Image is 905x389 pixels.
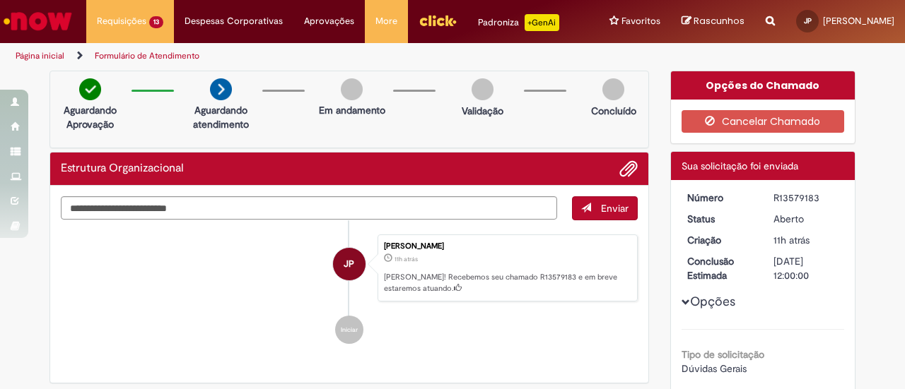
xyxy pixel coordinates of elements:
img: img-circle-grey.png [341,78,363,100]
div: R13579183 [773,191,839,205]
dt: Status [677,212,764,226]
h2: Estrutura Organizacional Histórico de tíquete [61,162,184,175]
p: Aguardando atendimento [187,103,255,131]
div: [PERSON_NAME] [384,242,630,251]
p: +GenAi [525,14,559,31]
a: Rascunhos [682,15,745,28]
div: 29/09/2025 22:55:40 [773,233,839,247]
span: 11h atrás [773,234,810,246]
span: JP [344,247,354,281]
textarea: Digite sua mensagem aqui... [61,196,557,220]
img: check-circle-green.png [79,78,101,100]
span: Aprovações [304,14,354,28]
span: Rascunhos [694,14,745,28]
button: Adicionar anexos [619,160,638,178]
ul: Histórico de tíquete [61,220,638,359]
dt: Criação [677,233,764,247]
button: Cancelar Chamado [682,110,845,133]
span: Sua solicitação foi enviada [682,160,798,172]
b: Tipo de solicitação [682,348,764,361]
img: img-circle-grey.png [602,78,624,100]
div: Aberto [773,212,839,226]
span: 11h atrás [395,255,418,263]
div: Padroniza [478,14,559,31]
span: 13 [149,16,163,28]
div: Jaqueline Gottardo Pinto [333,248,366,280]
p: Validação [462,104,503,118]
li: Jaqueline Gottardo Pinto [61,234,638,302]
img: arrow-next.png [210,78,232,100]
time: 29/09/2025 22:55:40 [395,255,418,263]
div: Opções do Chamado [671,71,856,100]
span: Despesas Corporativas [185,14,283,28]
span: [PERSON_NAME] [823,15,894,27]
p: Em andamento [319,103,385,117]
a: Formulário de Atendimento [95,50,199,61]
p: [PERSON_NAME]! Recebemos seu chamado R13579183 e em breve estaremos atuando. [384,272,630,294]
span: More [375,14,397,28]
span: JP [804,16,812,25]
ul: Trilhas de página [11,43,592,69]
span: Requisições [97,14,146,28]
time: 29/09/2025 22:55:40 [773,234,810,246]
img: click_logo_yellow_360x200.png [419,10,457,31]
dt: Número [677,191,764,205]
dt: Conclusão Estimada [677,254,764,282]
img: ServiceNow [1,7,74,35]
span: Favoritos [621,14,660,28]
p: Concluído [591,104,636,118]
a: Página inicial [16,50,64,61]
img: img-circle-grey.png [472,78,494,100]
button: Enviar [572,196,638,220]
span: Dúvidas Gerais [682,362,747,375]
span: Enviar [601,202,629,215]
div: [DATE] 12:00:00 [773,254,839,282]
p: Aguardando Aprovação [56,103,124,131]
